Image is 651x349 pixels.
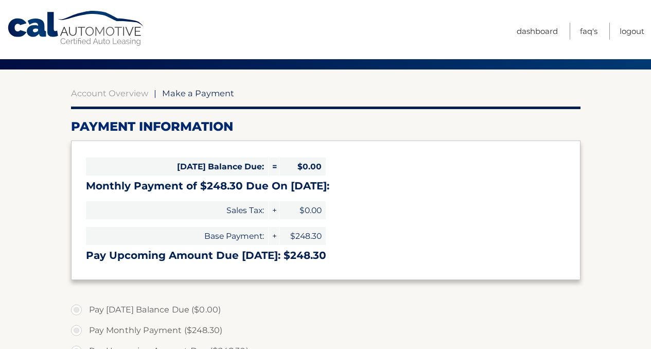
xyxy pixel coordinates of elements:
a: Logout [620,23,644,40]
span: + [269,227,279,245]
span: $0.00 [279,158,326,176]
label: Pay Monthly Payment ($248.30) [71,320,580,341]
span: Make a Payment [162,88,234,98]
label: Pay [DATE] Balance Due ($0.00) [71,300,580,320]
h3: Pay Upcoming Amount Due [DATE]: $248.30 [86,249,566,262]
span: $0.00 [279,201,326,219]
span: [DATE] Balance Due: [86,158,268,176]
span: + [269,201,279,219]
span: $248.30 [279,227,326,245]
span: Base Payment: [86,227,268,245]
span: = [269,158,279,176]
span: Sales Tax: [86,201,268,219]
h3: Monthly Payment of $248.30 Due On [DATE]: [86,180,566,193]
h2: Payment Information [71,119,580,134]
a: Account Overview [71,88,148,98]
a: FAQ's [580,23,597,40]
span: | [154,88,156,98]
a: Dashboard [517,23,558,40]
a: Cal Automotive [7,10,146,47]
